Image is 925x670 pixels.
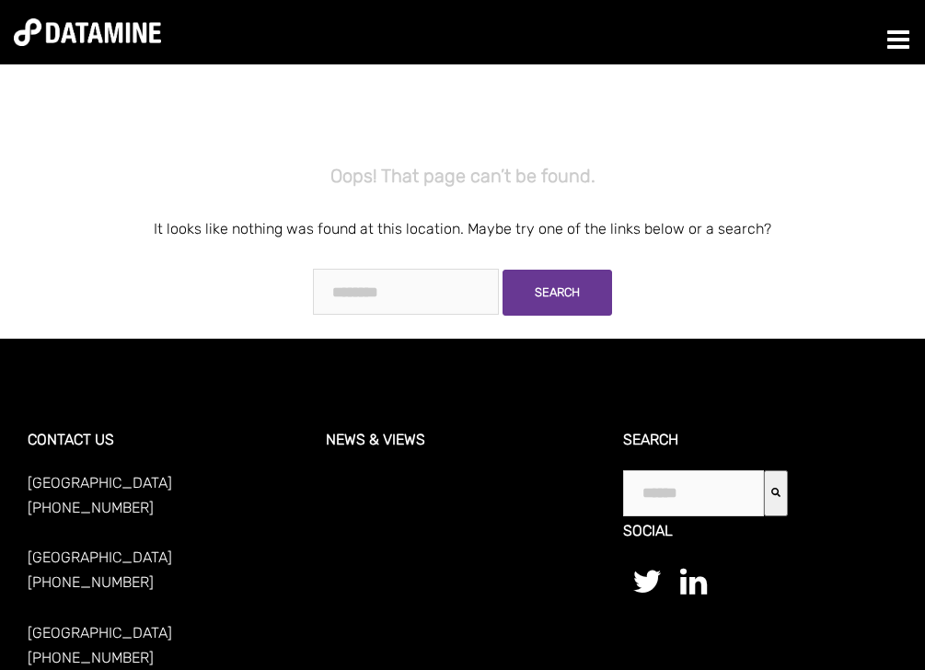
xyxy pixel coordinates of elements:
[28,645,302,670] p: [PHONE_NUMBER]
[503,270,612,316] a: Search
[623,470,764,516] input: This is a search field with an auto-suggest feature attached.
[28,570,302,595] p: [PHONE_NUMBER]
[28,620,302,645] p: [GEOGRAPHIC_DATA]
[28,470,302,520] p: [GEOGRAPHIC_DATA] [PHONE_NUMBER]
[14,25,161,42] a: Datamine
[14,18,161,46] img: Datamine
[28,431,302,470] h3: CONTACT US
[14,166,911,186] h2: Oops! That page can’t be found.
[623,431,897,470] h3: Search
[764,470,788,516] button: Search
[28,545,302,570] p: [GEOGRAPHIC_DATA]
[326,431,600,470] h3: News & Views
[623,522,897,561] h3: Social
[14,216,911,241] p: It looks like nothing was found at this location. Maybe try one of the links below or a search?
